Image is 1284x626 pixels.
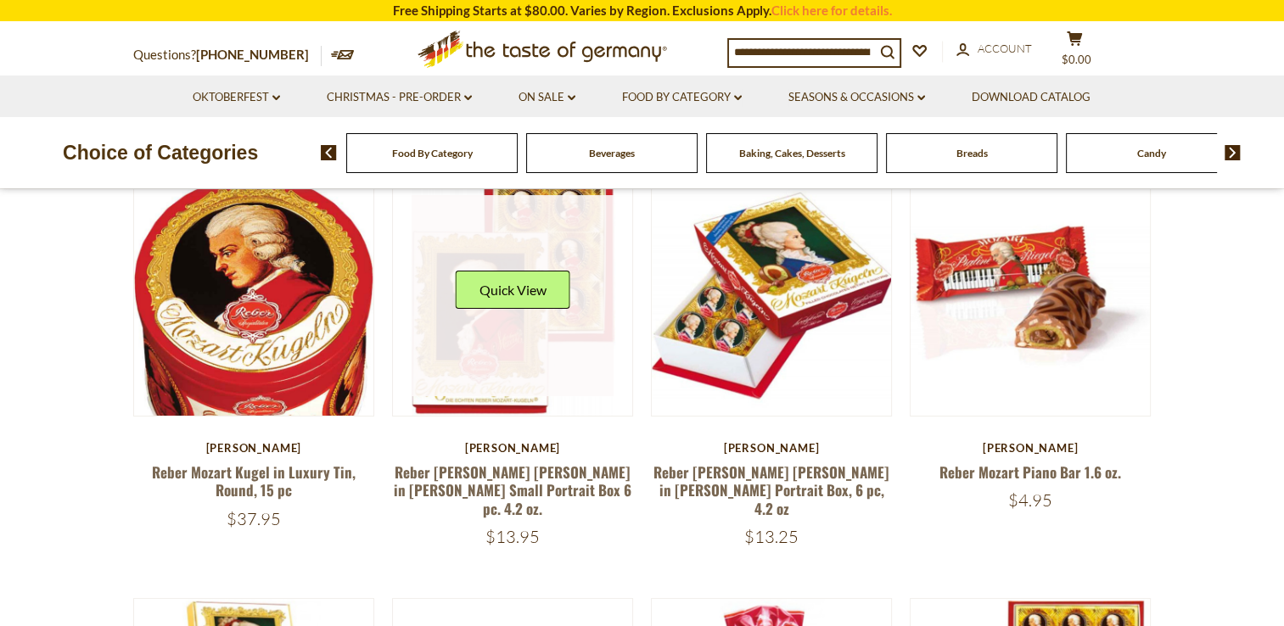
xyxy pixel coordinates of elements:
div: [PERSON_NAME] [392,441,634,455]
span: $37.95 [227,508,281,529]
a: Food By Category [392,147,473,159]
a: Reber Mozart Piano Bar 1.6 oz. [939,461,1121,483]
div: [PERSON_NAME] [651,441,893,455]
a: Breads [956,147,988,159]
img: Reber [911,176,1151,416]
span: Account [978,42,1032,55]
img: Reber [393,176,633,416]
a: Baking, Cakes, Desserts [739,147,845,159]
a: Click here for details. [771,3,892,18]
a: Seasons & Occasions [788,88,925,107]
button: $0.00 [1050,31,1101,73]
a: [PHONE_NUMBER] [196,47,309,62]
img: Reber [652,176,892,416]
a: On Sale [519,88,575,107]
img: Reber [134,176,374,477]
img: next arrow [1225,145,1241,160]
img: previous arrow [321,145,337,160]
a: Reber Mozart Kugel in Luxury Tin, Round, 15 pc [152,461,356,500]
a: Account [956,40,1032,59]
span: $4.95 [1008,489,1052,511]
span: $13.25 [744,526,799,547]
div: [PERSON_NAME] [910,441,1152,455]
div: [PERSON_NAME] [133,441,375,455]
a: Download Catalog [972,88,1091,107]
span: $0.00 [1062,53,1091,66]
a: Christmas - PRE-ORDER [327,88,472,107]
a: Candy [1137,147,1166,159]
button: Quick View [455,271,569,309]
a: Beverages [589,147,635,159]
a: Food By Category [622,88,742,107]
a: Oktoberfest [193,88,280,107]
a: Reber [PERSON_NAME] [PERSON_NAME] in [PERSON_NAME] Small Portrait Box 6 pc. 4.2 oz. [394,461,631,519]
a: Reber [PERSON_NAME] [PERSON_NAME] in [PERSON_NAME] Portrait Box, 6 pc, 4.2 oz [653,461,889,519]
span: $13.95 [485,526,540,547]
p: Questions? [133,44,322,66]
